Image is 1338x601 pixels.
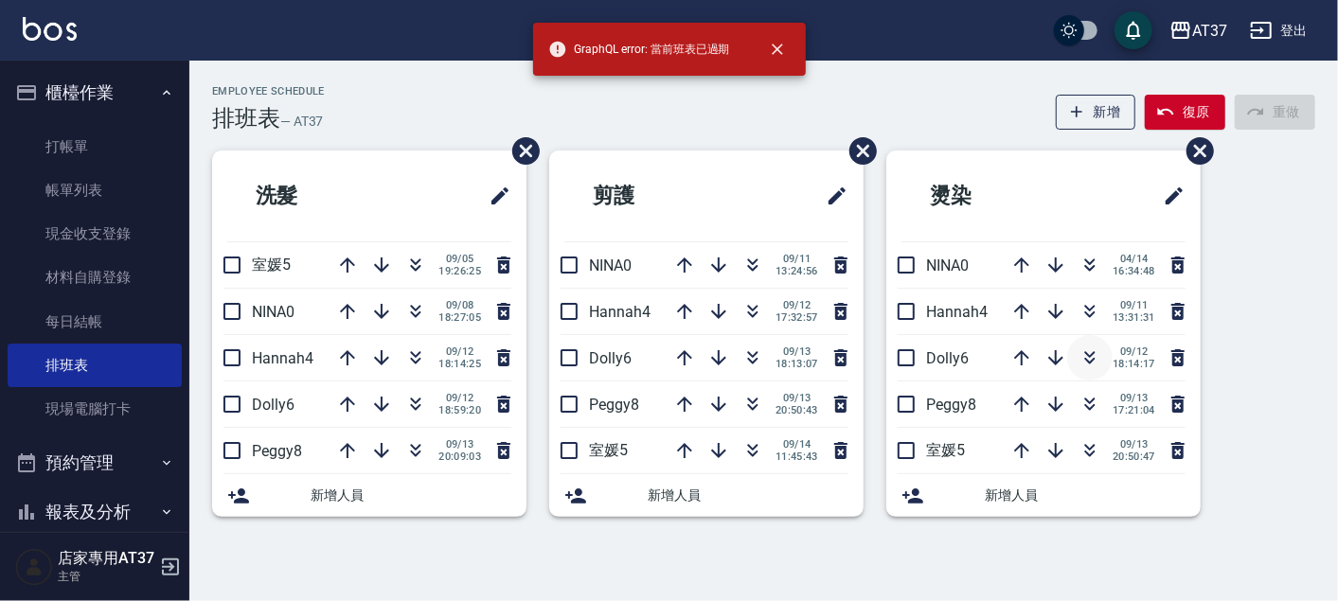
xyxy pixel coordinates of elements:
button: AT37 [1162,11,1235,50]
button: 新增 [1056,95,1136,130]
span: 20:09:03 [438,451,481,463]
button: 報表及分析 [8,487,182,537]
span: 20:50:47 [1113,451,1155,463]
span: 09/11 [776,253,818,265]
a: 每日結帳 [8,300,182,344]
h5: 店家專用AT37 [58,549,154,568]
span: GraphQL error: 當前班表已過期 [548,40,730,59]
span: 20:50:43 [776,404,818,416]
span: 室媛5 [589,441,628,459]
span: 09/12 [438,392,481,404]
span: Dolly6 [252,396,294,414]
span: 新增人員 [985,486,1186,505]
div: 新增人員 [212,474,526,517]
span: 09/13 [1113,392,1155,404]
span: 17:21:04 [1113,404,1155,416]
div: AT37 [1192,19,1227,43]
h2: 洗髮 [227,162,401,230]
span: Peggy8 [252,442,302,460]
a: 帳單列表 [8,168,182,212]
span: Hannah4 [589,303,651,321]
h6: — AT37 [280,112,324,132]
span: 室媛5 [252,256,291,274]
span: 新增人員 [311,486,511,505]
a: 排班表 [8,344,182,387]
button: 櫃檯作業 [8,68,182,117]
button: save [1115,11,1152,49]
span: Hannah4 [252,349,313,367]
span: Dolly6 [589,349,632,367]
a: 材料自購登錄 [8,256,182,299]
span: Peggy8 [926,396,976,414]
span: 09/05 [438,253,481,265]
span: 刪除班表 [1172,123,1217,179]
p: 主管 [58,568,154,585]
h2: 燙染 [901,162,1076,230]
button: 登出 [1242,13,1315,48]
span: Peggy8 [589,396,639,414]
span: 18:59:20 [438,404,481,416]
span: 09/14 [776,438,818,451]
span: 18:14:17 [1113,358,1155,370]
div: 新增人員 [549,474,864,517]
img: Person [15,548,53,586]
span: 修改班表的標題 [814,173,848,219]
a: 打帳單 [8,125,182,168]
span: 18:14:25 [438,358,481,370]
span: 09/11 [1113,299,1155,311]
span: 19:26:25 [438,265,481,277]
span: 室媛5 [926,441,965,459]
span: 刪除班表 [498,123,543,179]
span: 刪除班表 [835,123,880,179]
span: 04/14 [1113,253,1155,265]
button: 復原 [1145,95,1225,130]
span: 09/12 [776,299,818,311]
span: NINA0 [589,256,632,274]
span: Hannah4 [926,303,988,321]
span: 09/08 [438,299,481,311]
span: 09/12 [1113,345,1155,358]
span: NINA0 [252,303,294,321]
span: 09/12 [438,345,481,358]
span: Dolly6 [926,349,969,367]
span: 18:13:07 [776,358,818,370]
span: 09/13 [776,345,818,358]
span: 18:27:05 [438,311,481,324]
div: 新增人員 [886,474,1201,517]
img: Logo [23,17,77,41]
span: NINA0 [926,256,969,274]
span: 09/13 [1113,438,1155,451]
span: 13:31:31 [1113,311,1155,324]
h3: 排班表 [212,105,280,132]
span: 16:34:48 [1113,265,1155,277]
span: 17:32:57 [776,311,818,324]
h2: 剪護 [564,162,739,230]
span: 09/13 [776,392,818,404]
h2: Employee Schedule [212,85,325,97]
a: 現金收支登錄 [8,212,182,256]
span: 11:45:43 [776,451,818,463]
span: 修改班表的標題 [477,173,511,219]
span: 新增人員 [648,486,848,505]
button: close [757,28,798,70]
span: 13:24:56 [776,265,818,277]
a: 現場電腦打卡 [8,387,182,431]
span: 修改班表的標題 [1151,173,1186,219]
button: 預約管理 [8,438,182,487]
span: 09/13 [438,438,481,451]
